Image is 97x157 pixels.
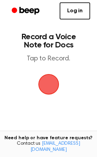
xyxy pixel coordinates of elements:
a: Beep [7,4,46,18]
h1: Record a Voice Note for Docs [12,33,85,49]
img: Beep Logo [38,74,59,95]
a: Log in [60,2,90,19]
p: Tap to Record. [12,55,85,63]
span: Contact us [4,141,93,153]
a: [EMAIL_ADDRESS][DOMAIN_NAME] [31,141,80,152]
